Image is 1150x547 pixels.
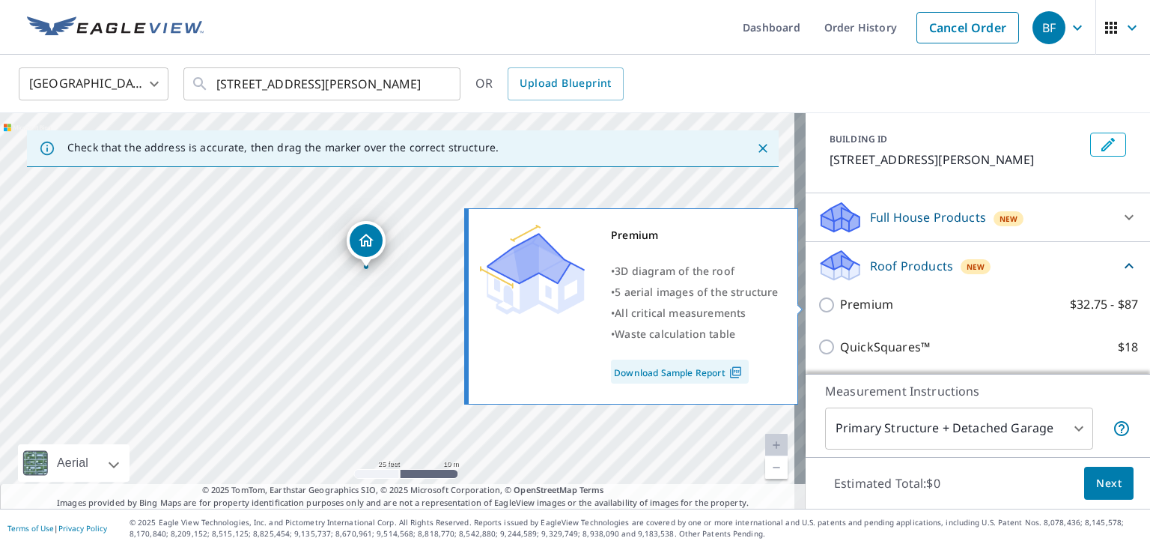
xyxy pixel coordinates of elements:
[615,285,778,299] span: 5 aerial images of the structure
[52,444,93,482] div: Aerial
[611,303,779,324] div: •
[765,434,788,456] a: Current Level 20, Zoom In Disabled
[1090,133,1126,157] button: Edit building 1
[130,517,1143,540] p: © 2025 Eagle View Technologies, Inc. and Pictometry International Corp. All Rights Reserved. Repo...
[615,327,735,341] span: Waste calculation table
[725,366,746,379] img: Pdf Icon
[611,324,779,345] div: •
[1000,213,1018,225] span: New
[870,257,953,275] p: Roof Products
[579,484,604,495] a: Terms
[480,225,585,315] img: Premium
[514,484,576,495] a: OpenStreetMap
[58,523,107,534] a: Privacy Policy
[611,261,779,282] div: •
[216,63,430,105] input: Search by address or latitude-longitude
[615,264,734,278] span: 3D diagram of the roof
[765,456,788,479] a: Current Level 20, Zoom Out
[830,151,1084,169] p: [STREET_ADDRESS][PERSON_NAME]
[753,139,773,158] button: Close
[611,282,779,303] div: •
[347,221,386,268] div: Dropped pin, building 1, Residential property, 10601 Ames Ln Austin, TX 78739
[870,208,986,226] p: Full House Products
[27,16,204,39] img: EV Logo
[818,199,1138,235] div: Full House ProductsNew
[7,524,107,533] p: |
[1118,338,1138,357] p: $18
[830,133,887,145] p: BUILDING ID
[840,338,930,357] p: QuickSquares™
[1084,467,1134,501] button: Next
[1113,420,1131,438] span: Your report will include the primary structure and a detached garage if one exists.
[611,225,779,246] div: Premium
[611,360,749,384] a: Download Sample Report
[202,484,604,497] span: © 2025 TomTom, Earthstar Geographics SIO, © 2025 Microsoft Corporation, ©
[1096,474,1122,493] span: Next
[615,306,746,320] span: All critical measurements
[19,63,168,105] div: [GEOGRAPHIC_DATA]
[967,261,985,273] span: New
[825,408,1093,450] div: Primary Structure + Detached Garage
[840,295,893,314] p: Premium
[508,67,623,100] a: Upload Blueprint
[475,67,624,100] div: OR
[520,74,611,93] span: Upload Blueprint
[7,523,54,534] a: Terms of Use
[18,444,130,482] div: Aerial
[825,382,1131,400] p: Measurement Instructions
[1070,295,1138,314] p: $32.75 - $87
[67,141,499,154] p: Check that the address is accurate, then drag the marker over the correct structure.
[822,467,952,500] p: Estimated Total: $0
[916,12,1019,43] a: Cancel Order
[1032,11,1065,44] div: BF
[818,248,1138,283] div: Roof ProductsNew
